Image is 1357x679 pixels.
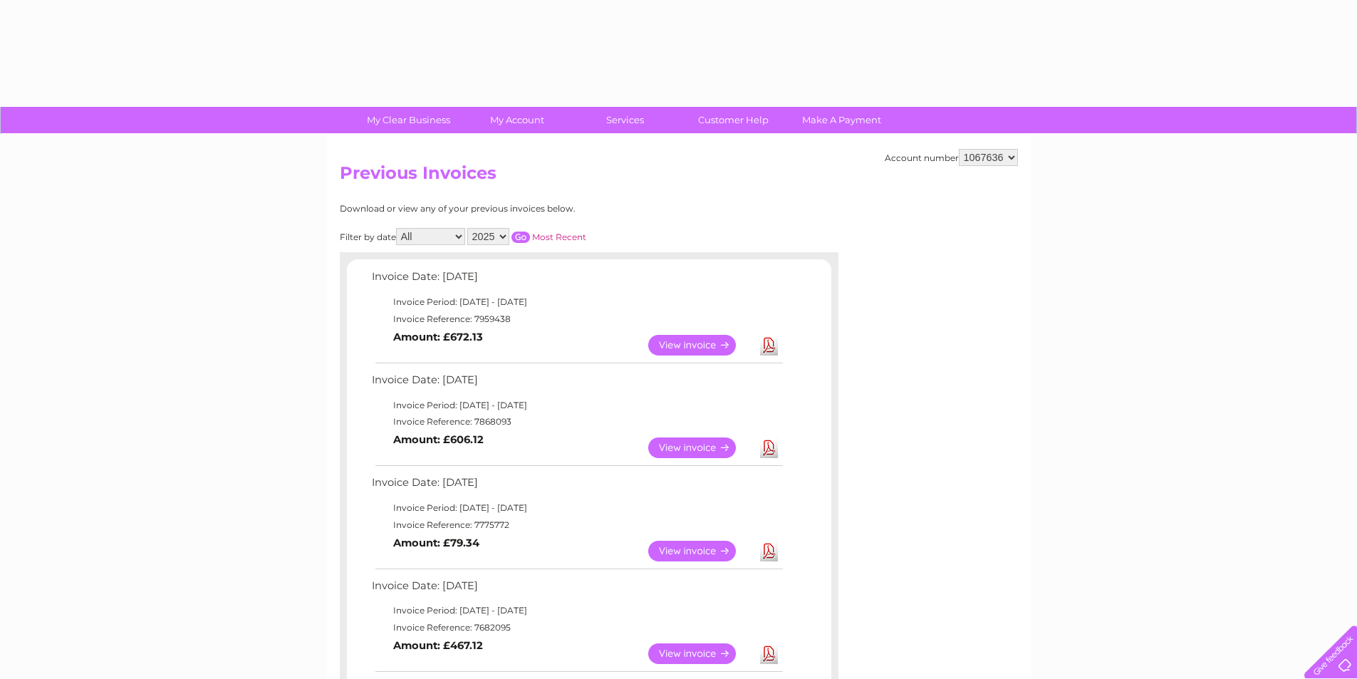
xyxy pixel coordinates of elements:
td: Invoice Reference: 7959438 [368,311,785,328]
a: Download [760,437,778,458]
td: Invoice Date: [DATE] [368,473,785,499]
td: Invoice Period: [DATE] - [DATE] [368,499,785,517]
a: My Clear Business [350,107,467,133]
td: Invoice Period: [DATE] - [DATE] [368,602,785,619]
b: Amount: £606.12 [393,433,484,446]
td: Invoice Date: [DATE] [368,267,785,294]
a: View [648,437,753,458]
b: Amount: £672.13 [393,331,483,343]
a: View [648,541,753,561]
a: Download [760,541,778,561]
a: Download [760,643,778,664]
td: Invoice Date: [DATE] [368,370,785,397]
a: Download [760,335,778,356]
b: Amount: £467.12 [393,639,483,652]
h2: Previous Invoices [340,163,1018,190]
div: Download or view any of your previous invoices below. [340,204,714,214]
a: My Account [458,107,576,133]
div: Account number [885,149,1018,166]
a: View [648,643,753,664]
td: Invoice Date: [DATE] [368,576,785,603]
td: Invoice Period: [DATE] - [DATE] [368,294,785,311]
td: Invoice Reference: 7682095 [368,619,785,636]
a: Most Recent [532,232,586,242]
td: Invoice Period: [DATE] - [DATE] [368,397,785,414]
div: Filter by date [340,228,714,245]
b: Amount: £79.34 [393,537,479,549]
a: Make A Payment [783,107,900,133]
a: Customer Help [675,107,792,133]
td: Invoice Reference: 7775772 [368,517,785,534]
a: Services [566,107,684,133]
a: View [648,335,753,356]
td: Invoice Reference: 7868093 [368,413,785,430]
